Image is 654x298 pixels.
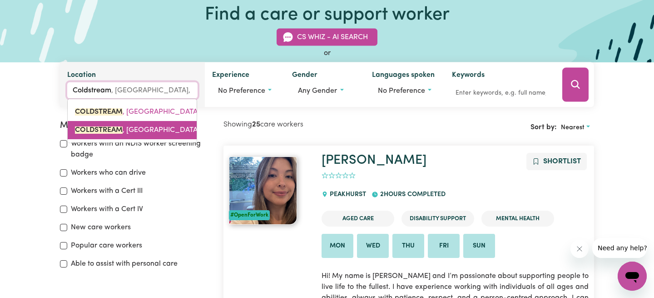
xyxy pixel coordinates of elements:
b: 25 [252,121,260,128]
div: 2 hours completed [372,182,451,207]
span: Sort by: [530,124,557,131]
label: Popular care workers [71,240,142,251]
button: Sort search results [557,121,594,135]
li: Aged Care [322,211,394,227]
input: Enter keywords, e.g. full name, interests [452,86,550,100]
li: Available on Fri [428,234,460,258]
span: Shortlist [543,158,581,165]
div: or [60,48,594,59]
label: Workers with an NDIS worker screening badge [71,138,213,160]
li: Disability Support [401,211,474,227]
span: Any gender [298,87,337,95]
button: CS Whiz - AI Search [277,29,377,46]
a: COLDSTREAM, New South Wales, 2462 [68,103,197,121]
span: , [GEOGRAPHIC_DATA], 3770 [75,126,219,134]
h1: Find a care or support worker [205,4,450,26]
label: New care workers [71,222,131,233]
h2: More filters: [60,121,213,131]
label: Keywords [452,70,485,82]
button: Worker gender preference [292,82,357,100]
div: #OpenForWork [229,210,270,220]
label: Location [67,70,96,82]
li: Available on Sun [463,234,495,258]
label: Experience [212,70,249,82]
span: , [GEOGRAPHIC_DATA], 2462 [75,108,219,116]
iframe: Close message [570,240,589,258]
li: Available on Thu [392,234,424,258]
mark: COLDSTREAM [75,108,123,116]
input: Enter a suburb [67,82,198,99]
button: Search [562,68,589,102]
label: Able to assist with personal care [71,258,178,269]
h2: Showing care workers [223,121,409,129]
mark: COLDSTREAM [75,126,123,134]
span: No preference [378,87,425,95]
iframe: Message from company [592,238,647,258]
iframe: Button to launch messaging window [618,262,647,291]
span: Nearest [561,124,585,131]
label: Workers who can drive [71,167,146,178]
button: Worker language preferences [372,82,437,100]
span: No preference [218,87,265,95]
button: Add to shortlist [526,153,587,170]
span: Need any help? [5,6,55,14]
button: Worker experience options [212,82,277,100]
a: [PERSON_NAME] [322,154,426,167]
a: Pia#OpenForWork [229,157,311,225]
div: PEAKHURST [322,182,372,207]
div: add rating by typing an integer from 0 to 5 or pressing arrow keys [322,171,356,181]
label: Languages spoken [372,70,435,82]
label: Gender [292,70,317,82]
label: Workers with a Cert III [71,186,143,197]
li: Available on Wed [357,234,389,258]
li: Available on Mon [322,234,353,258]
li: Mental Health [481,211,554,227]
img: View Pia's profile [229,157,297,225]
label: Workers with a Cert IV [71,204,143,215]
a: COLDSTREAM, Victoria, 3770 [68,121,197,139]
div: menu-options [67,99,197,143]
